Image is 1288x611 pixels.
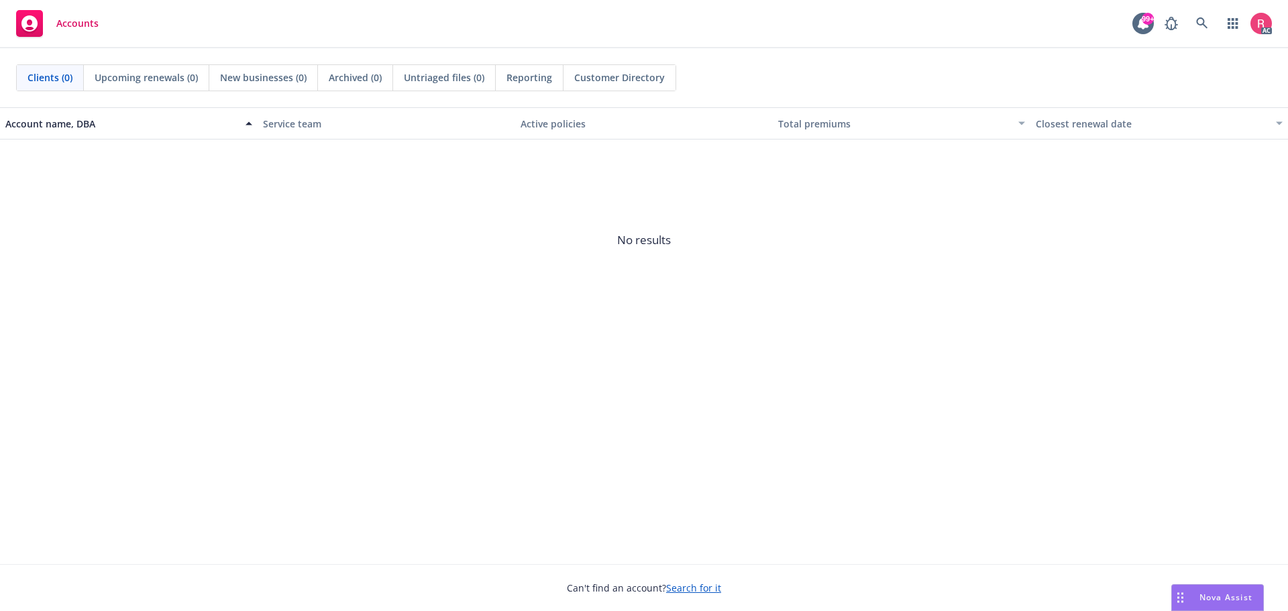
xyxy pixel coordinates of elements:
div: Active policies [521,117,767,131]
a: Switch app [1220,10,1246,37]
img: photo [1250,13,1272,34]
div: Drag to move [1172,585,1189,610]
button: Total premiums [773,107,1030,140]
span: Accounts [56,18,99,29]
span: Nova Assist [1199,592,1252,603]
div: Closest renewal date [1036,117,1268,131]
div: Service team [263,117,510,131]
button: Closest renewal date [1030,107,1288,140]
button: Active policies [515,107,773,140]
span: Archived (0) [329,70,382,85]
span: Clients (0) [28,70,72,85]
button: Service team [258,107,515,140]
div: Account name, DBA [5,117,237,131]
span: Can't find an account? [567,581,721,595]
div: 99+ [1142,13,1154,25]
button: Nova Assist [1171,584,1264,611]
span: Reporting [506,70,552,85]
a: Report a Bug [1158,10,1185,37]
span: Customer Directory [574,70,665,85]
a: Accounts [11,5,104,42]
a: Search for it [666,581,721,594]
span: Untriaged files (0) [404,70,484,85]
span: New businesses (0) [220,70,307,85]
a: Search [1189,10,1216,37]
div: Total premiums [778,117,1010,131]
span: Upcoming renewals (0) [95,70,198,85]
